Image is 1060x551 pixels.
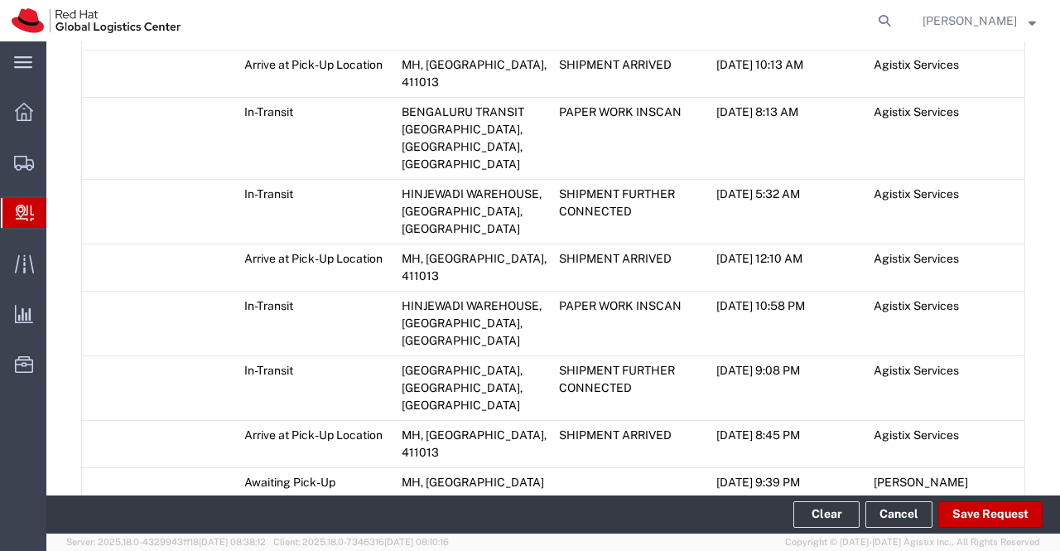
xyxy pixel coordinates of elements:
td: In-Transit [238,291,396,355]
td: Agistix Services [868,179,1025,244]
td: MH, [GEOGRAPHIC_DATA] [396,467,553,497]
td: [DATE] 9:08 PM [711,355,868,420]
td: Arrive at Pick-Up Location [238,244,396,291]
td: Arrive at Pick-Up Location [238,50,396,97]
td: In-Transit [238,355,396,420]
span: Server: 2025.18.0-4329943ff18 [66,537,266,547]
td: Agistix Services [868,244,1025,291]
span: Client: 2025.18.0-7346316 [273,537,449,547]
td: BENGALURU TRANSIT [GEOGRAPHIC_DATA], [GEOGRAPHIC_DATA], [GEOGRAPHIC_DATA] [396,97,553,179]
a: Cancel [865,501,932,528]
td: [DATE] 9:39 PM [711,467,868,497]
td: MH, [GEOGRAPHIC_DATA], 411013 [396,244,553,291]
td: Arrive at Pick-Up Location [238,420,396,467]
td: PAPER WORK INSCAN [553,291,711,355]
td: SHIPMENT ARRIVED [553,50,711,97]
td: MH, [GEOGRAPHIC_DATA], 411013 [396,420,553,467]
td: HINJEWADI WAREHOUSE, [GEOGRAPHIC_DATA], [GEOGRAPHIC_DATA] [396,291,553,355]
td: SHIPMENT FURTHER CONNECTED [553,355,711,420]
span: [DATE] 08:10:16 [384,537,449,547]
td: [PERSON_NAME] [868,467,1025,497]
td: PAPER WORK INSCAN [553,97,711,179]
td: [DATE] 8:45 PM [711,420,868,467]
td: SHIPMENT FURTHER CONNECTED [553,179,711,244]
td: SHIPMENT ARRIVED [553,420,711,467]
td: [DATE] 10:58 PM [711,291,868,355]
td: [DATE] 10:13 AM [711,50,868,97]
td: [DATE] 12:10 AM [711,244,868,291]
td: [GEOGRAPHIC_DATA], [GEOGRAPHIC_DATA], [GEOGRAPHIC_DATA] [396,355,553,420]
td: Awaiting Pick-Up [238,467,396,497]
td: Agistix Services [868,97,1025,179]
td: [DATE] 5:32 AM [711,179,868,244]
td: [DATE] 8:13 AM [711,97,868,179]
td: Agistix Services [868,420,1025,467]
img: logo [12,8,181,33]
span: [DATE] 08:38:12 [199,537,266,547]
td: In-Transit [238,179,396,244]
button: Save Request [938,501,1043,528]
td: MH, [GEOGRAPHIC_DATA], 411013 [396,50,553,97]
td: SHIPMENT ARRIVED [553,244,711,291]
td: Agistix Services [868,291,1025,355]
td: Agistix Services [868,355,1025,420]
td: HINJEWADI WAREHOUSE, [GEOGRAPHIC_DATA], [GEOGRAPHIC_DATA] [396,179,553,244]
td: In-Transit [238,97,396,179]
td: Agistix Services [868,50,1025,97]
button: Clear [793,501,860,528]
span: Copyright © [DATE]-[DATE] Agistix Inc., All Rights Reserved [785,535,1040,549]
